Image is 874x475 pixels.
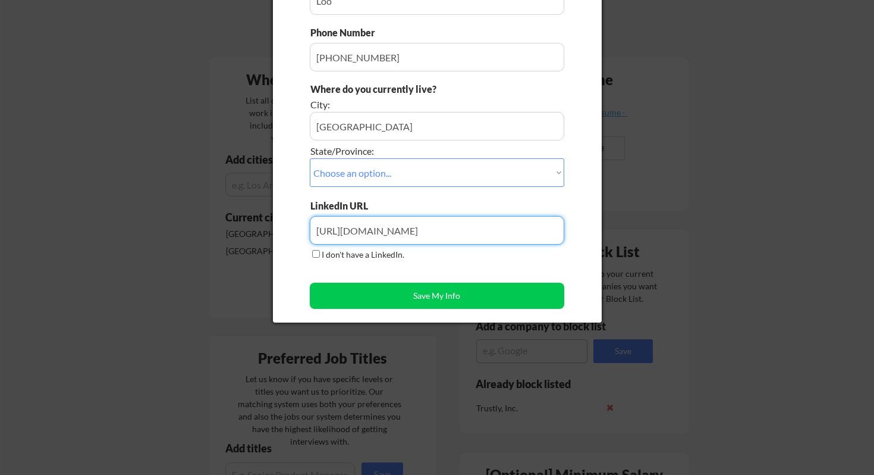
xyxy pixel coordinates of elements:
div: LinkedIn URL [310,199,399,212]
input: Type here... [310,43,564,71]
button: Save My Info [310,283,564,309]
div: Phone Number [310,26,382,39]
input: Type here... [310,216,564,245]
input: e.g. Los Angeles [310,112,564,140]
div: State/Province: [310,145,498,158]
div: City: [310,98,498,111]
label: I don't have a LinkedIn. [322,249,404,260]
div: Where do you currently live? [310,83,498,96]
